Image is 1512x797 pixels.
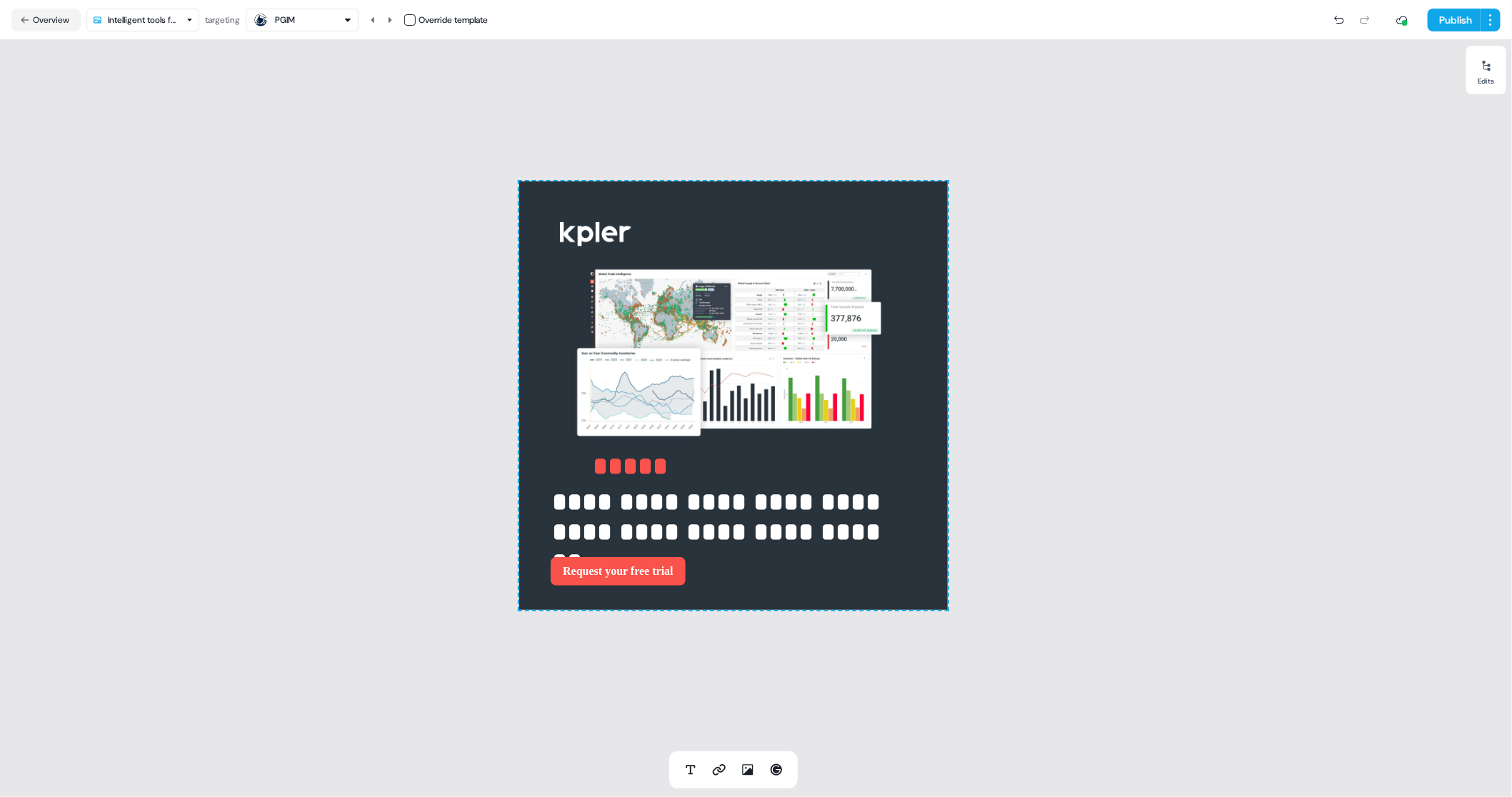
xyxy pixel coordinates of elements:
[569,249,890,463] img: Image
[205,13,240,27] div: targeting
[419,13,488,27] div: Override template
[275,13,295,27] div: PGIM
[246,9,359,31] button: PGIM
[108,13,181,27] div: Intelligent tools for trade
[1428,9,1481,31] button: Publish
[560,213,631,256] img: Image
[551,557,685,586] button: Request your free trial
[1466,54,1506,86] button: Edits
[11,9,81,31] button: Overview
